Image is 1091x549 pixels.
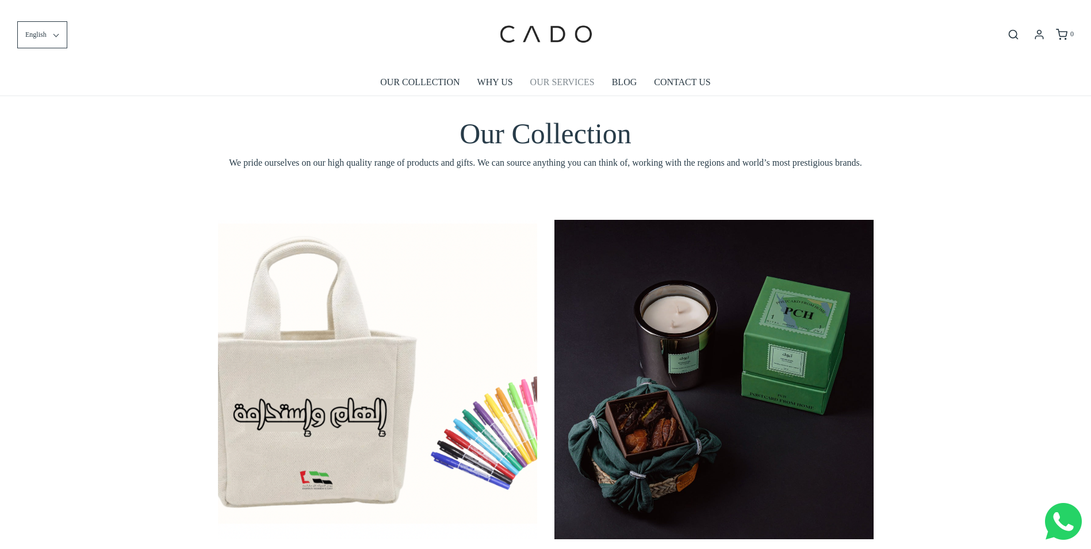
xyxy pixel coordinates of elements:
span: Last name [328,1,365,10]
a: 0 [1055,29,1074,40]
img: Whatsapp [1045,503,1082,540]
span: English [25,29,47,40]
a: CONTACT US [654,69,710,96]
span: Number of gifts [328,96,382,105]
img: cado_gifting--_fja6726-1-1-1657775317757.jpg [554,220,874,539]
a: OUR SERVICES [530,69,595,96]
a: WHY US [477,69,513,96]
img: cadogifting [496,9,594,60]
button: Open search bar [1003,28,1024,41]
a: OUR COLLECTION [380,69,460,96]
button: English [17,21,67,48]
img: screenshot-20220711-at-064307-1657774959634.png [218,220,537,539]
a: BLOG [612,69,637,96]
span: 0 [1070,30,1074,38]
span: We pride ourselves on our high quality range of products and gifts. We can source anything you ca... [218,155,874,170]
span: Our Collection [460,117,631,150]
span: Company name [328,48,385,58]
